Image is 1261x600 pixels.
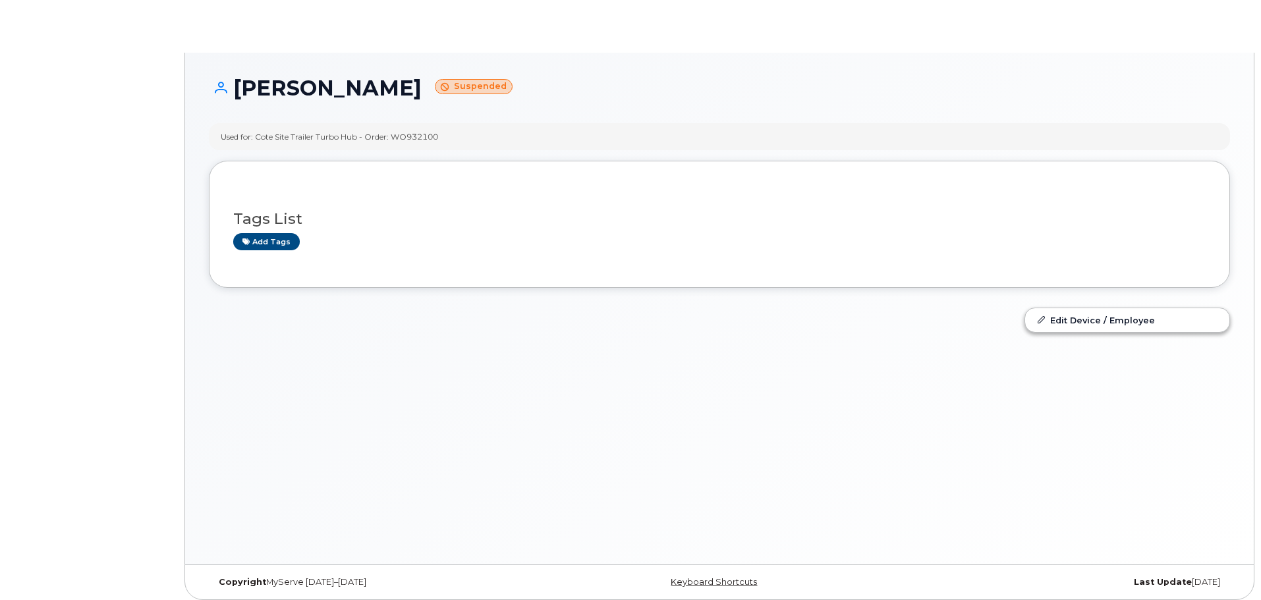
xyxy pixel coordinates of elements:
div: Used for: Cote Site Trailer Turbo Hub - Order: WO932100 [221,131,438,142]
a: Edit Device / Employee [1025,308,1229,332]
a: Keyboard Shortcuts [671,577,757,587]
h1: [PERSON_NAME] [209,76,1230,99]
strong: Last Update [1134,577,1192,587]
div: MyServe [DATE]–[DATE] [209,577,549,587]
a: Add tags [233,233,300,250]
h3: Tags List [233,211,1206,227]
strong: Copyright [219,577,266,587]
div: [DATE] [889,577,1230,587]
small: Suspended [435,79,513,94]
